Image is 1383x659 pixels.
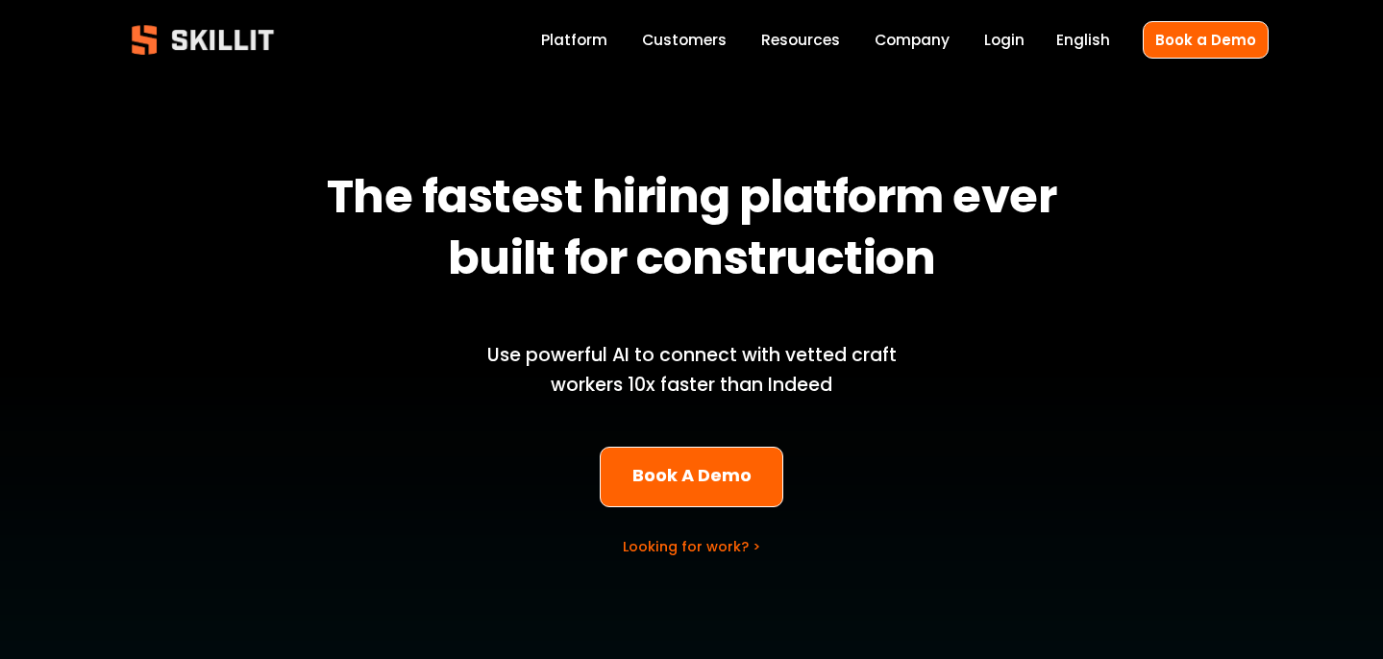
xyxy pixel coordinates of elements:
p: Use powerful AI to connect with vetted craft workers 10x faster than Indeed [455,341,929,400]
span: English [1056,29,1110,51]
a: Company [875,27,950,53]
a: Login [984,27,1025,53]
a: Customers [642,27,727,53]
a: Book a Demo [1143,21,1269,59]
strong: The fastest hiring platform ever built for construction [327,161,1066,302]
a: Platform [541,27,607,53]
a: Looking for work? > [623,537,760,556]
a: Book A Demo [600,447,783,507]
div: language picker [1056,27,1110,53]
span: Resources [761,29,840,51]
img: Skillit [115,12,290,69]
a: folder dropdown [761,27,840,53]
